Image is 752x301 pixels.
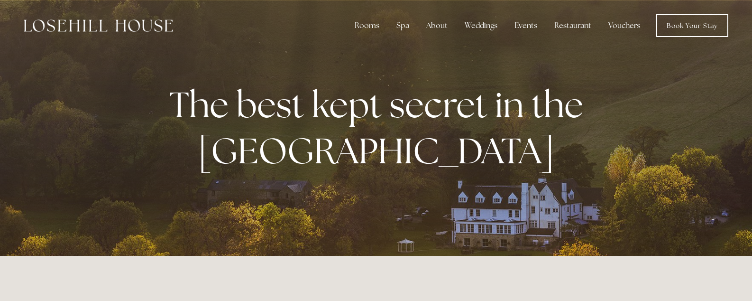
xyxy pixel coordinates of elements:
div: Events [507,16,545,35]
a: Book Your Stay [656,14,728,37]
div: Weddings [457,16,505,35]
div: Rooms [347,16,387,35]
div: About [419,16,455,35]
div: Spa [389,16,417,35]
img: Losehill House [24,19,173,32]
div: Restaurant [547,16,599,35]
strong: The best kept secret in the [GEOGRAPHIC_DATA] [169,81,591,174]
a: Vouchers [601,16,648,35]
